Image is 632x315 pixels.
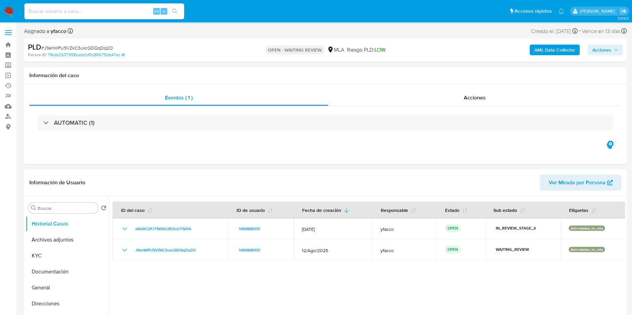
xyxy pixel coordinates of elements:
p: OPEN - WAITING REVIEW [265,45,324,55]
button: General [26,280,109,296]
button: Ver Mirada por Persona [540,175,621,191]
button: KYC [26,248,109,264]
span: Ver Mirada por Persona [549,175,606,191]
h1: Información del caso [29,72,621,79]
b: yfacco [49,27,66,35]
button: Documentación [26,264,109,280]
input: Buscar [38,205,96,211]
button: search-icon [168,7,182,16]
a: Salir [620,8,627,15]
a: Notificaciones [558,8,564,14]
span: Riesgo PLD: [347,46,385,54]
button: AML Data Collector [530,45,580,55]
b: AML Data Collector [534,45,575,55]
div: MLA [327,46,344,54]
span: Acciones [464,94,486,101]
a: 7f6db2937958cabb1cf0c86675bb47ac [48,52,125,58]
div: Creado el: [DATE] [531,27,578,36]
div: AUTOMATIC (1) [37,115,613,130]
span: # J9enWPU5VZkC3uxcQDQqDq2O [41,45,113,51]
b: PLD [28,42,41,52]
button: Historial Casos [26,216,109,232]
span: Alt [154,8,159,14]
span: Eventos ( 1 ) [165,94,193,101]
span: Acciones [592,45,611,55]
input: Buscar usuario o caso... [24,7,184,16]
button: Acciones [588,45,623,55]
b: Person ID [28,52,46,58]
h3: AUTOMATIC (1) [54,119,95,126]
button: Archivos adjuntos [26,232,109,248]
p: yesica.facco@mercadolibre.com [580,8,618,14]
span: s [163,8,165,14]
span: Vence en 13 días [582,28,620,35]
h1: Información de Usuario [29,179,85,186]
span: Asignado a [24,28,66,35]
button: Buscar [31,205,36,211]
button: Volver al orden por defecto [101,205,106,213]
span: Accesos rápidos [514,8,552,15]
span: LOW [374,46,385,54]
button: Direcciones [26,296,109,312]
span: - [579,27,581,36]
